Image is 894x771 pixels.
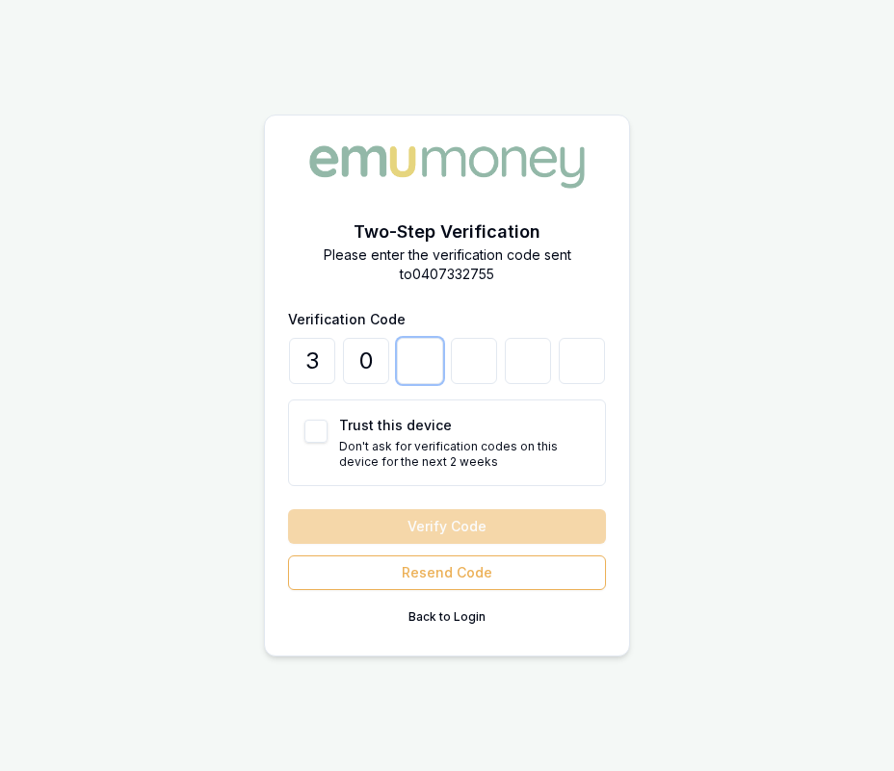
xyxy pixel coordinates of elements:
p: Don't ask for verification codes on this device for the next 2 weeks [339,439,590,470]
button: Back to Login [288,602,606,632]
h2: Two-Step Verification [288,218,606,245]
button: Resend Code [288,555,606,590]
img: Emu Money [302,139,592,194]
label: Trust this device [339,417,452,433]
p: Please enter the verification code sent to 0407332755 [288,245,606,284]
label: Verification Code [288,311,406,327]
